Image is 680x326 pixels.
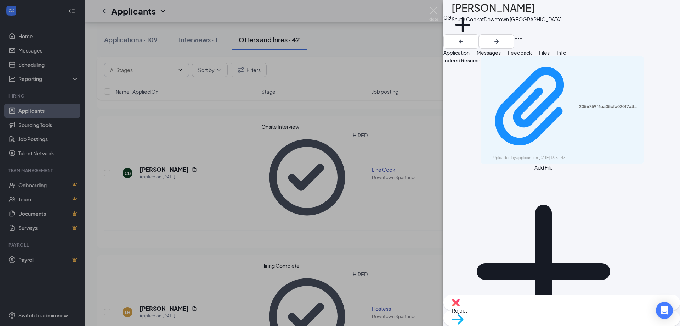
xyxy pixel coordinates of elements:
[479,34,514,49] button: ArrowRight
[452,13,474,36] svg: Plus
[477,49,501,56] span: Messages
[485,60,579,154] svg: Paperclip
[514,34,523,43] svg: Ellipses
[443,56,481,164] div: Indeed Resume
[508,49,532,56] span: Feedback
[492,37,501,46] svg: ArrowRight
[485,60,639,160] a: Paperclip2056759f6aa05cfa020f7a35866b7464.pdfUploaded by applicant on [DATE] 16:51:47
[656,302,673,319] div: Open Intercom Messenger
[579,104,640,110] div: 2056759f6aa05cfa020f7a35866b7464.pdf
[557,49,566,56] span: Info
[539,49,550,56] span: Files
[452,13,474,44] button: PlusAdd a tag
[493,155,600,161] div: Uploaded by applicant on [DATE] 16:51:47
[443,49,470,56] span: Application
[443,34,479,49] button: ArrowLeftNew
[452,16,561,23] div: Saute Cook at Downtown [GEOGRAPHIC_DATA]
[452,306,671,314] span: Reject
[443,13,452,21] div: CG
[457,37,465,46] svg: ArrowLeftNew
